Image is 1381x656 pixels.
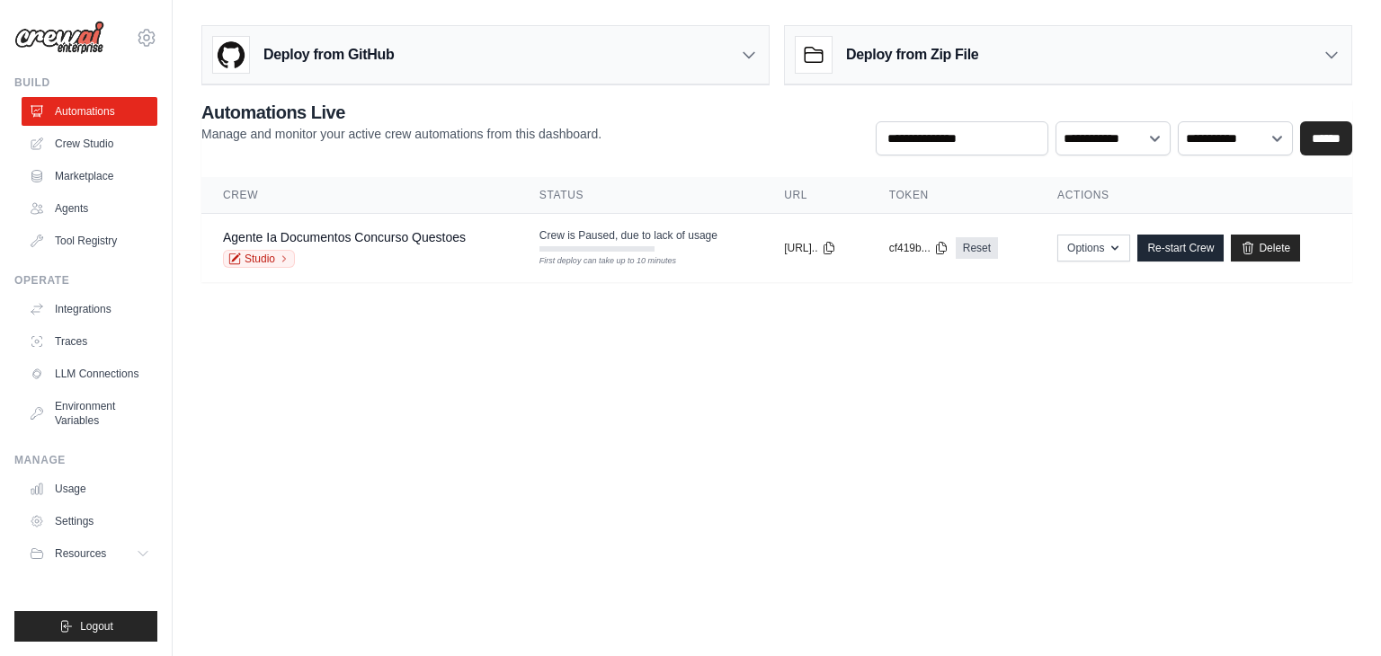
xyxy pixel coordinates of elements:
[539,255,655,268] div: First deploy can take up to 10 minutes
[201,100,601,125] h2: Automations Live
[539,228,717,243] span: Crew is Paused, due to lack of usage
[1057,235,1130,262] button: Options
[1036,177,1352,214] th: Actions
[213,37,249,73] img: GitHub Logo
[22,295,157,324] a: Integrations
[889,241,949,255] button: cf419b...
[22,474,157,503] a: Usage
[22,539,157,568] button: Resources
[14,273,157,288] div: Operate
[518,177,762,214] th: Status
[868,177,1036,214] th: Token
[201,125,601,143] p: Manage and monitor your active crew automations from this dashboard.
[201,177,518,214] th: Crew
[223,230,466,244] a: Agente Ia Documentos Concurso Questoes
[22,129,157,158] a: Crew Studio
[22,327,157,356] a: Traces
[14,611,157,642] button: Logout
[22,194,157,223] a: Agents
[14,21,104,55] img: Logo
[1137,235,1224,262] a: Re-start Crew
[22,162,157,191] a: Marketplace
[14,75,157,90] div: Build
[22,226,157,255] a: Tool Registry
[846,44,978,66] h3: Deploy from Zip File
[80,619,113,634] span: Logout
[22,97,157,126] a: Automations
[22,507,157,536] a: Settings
[762,177,868,214] th: URL
[956,237,998,259] a: Reset
[55,546,106,561] span: Resources
[1231,235,1300,262] a: Delete
[22,359,157,388] a: LLM Connections
[22,392,157,435] a: Environment Variables
[223,250,295,268] a: Studio
[263,44,394,66] h3: Deploy from GitHub
[1291,570,1381,656] iframe: Chat Widget
[14,453,157,467] div: Manage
